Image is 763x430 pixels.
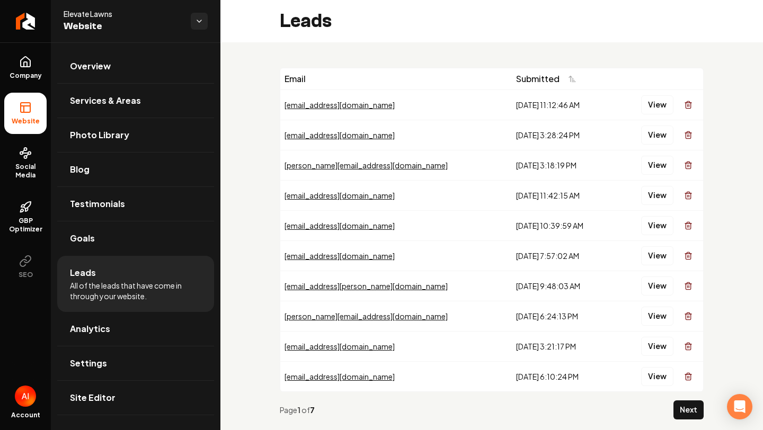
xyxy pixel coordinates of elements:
[641,276,673,295] button: View
[641,307,673,326] button: View
[14,271,37,279] span: SEO
[516,371,610,382] div: [DATE] 6:10:24 PM
[285,311,508,321] div: [PERSON_NAME][EMAIL_ADDRESS][DOMAIN_NAME]
[727,394,752,419] div: Open Intercom Messenger
[57,381,214,415] a: Site Editor
[15,386,36,407] img: Abdi Ismael
[641,246,673,265] button: View
[57,346,214,380] a: Settings
[280,405,297,415] span: Page
[516,130,610,140] div: [DATE] 3:28:24 PM
[673,400,704,419] button: Next
[70,280,201,301] span: All of the leads that have come in through your website.
[4,138,47,188] a: Social Media
[285,220,508,231] div: [EMAIL_ADDRESS][DOMAIN_NAME]
[70,232,95,245] span: Goals
[70,322,110,335] span: Analytics
[70,198,125,210] span: Testimonials
[70,94,141,107] span: Services & Areas
[516,250,610,261] div: [DATE] 7:57:02 AM
[70,129,129,141] span: Photo Library
[5,71,46,80] span: Company
[70,357,107,370] span: Settings
[57,153,214,186] a: Blog
[4,192,47,242] a: GBP Optimizer
[280,11,332,32] h2: Leads
[70,60,111,73] span: Overview
[641,95,673,114] button: View
[57,49,214,83] a: Overview
[516,220,610,231] div: [DATE] 10:39:59 AM
[57,187,214,221] a: Testimonials
[285,190,508,201] div: [EMAIL_ADDRESS][DOMAIN_NAME]
[70,391,116,404] span: Site Editor
[57,221,214,255] a: Goals
[285,250,508,261] div: [EMAIL_ADDRESS][DOMAIN_NAME]
[641,186,673,205] button: View
[15,386,36,407] button: Open user button
[70,266,96,279] span: Leads
[516,311,610,321] div: [DATE] 6:24:13 PM
[285,160,508,171] div: [PERSON_NAME][EMAIL_ADDRESS][DOMAIN_NAME]
[641,367,673,386] button: View
[57,312,214,346] a: Analytics
[516,281,610,291] div: [DATE] 9:48:03 AM
[641,126,673,145] button: View
[516,69,583,88] button: Submitted
[64,19,182,34] span: Website
[297,405,301,415] strong: 1
[516,160,610,171] div: [DATE] 3:18:19 PM
[516,190,610,201] div: [DATE] 11:42:15 AM
[4,47,47,88] a: Company
[4,217,47,234] span: GBP Optimizer
[16,13,36,30] img: Rebolt Logo
[57,84,214,118] a: Services & Areas
[516,100,610,110] div: [DATE] 11:12:46 AM
[641,216,673,235] button: View
[516,341,610,352] div: [DATE] 3:21:17 PM
[301,405,310,415] span: of
[516,73,560,85] span: Submitted
[70,163,90,176] span: Blog
[285,100,508,110] div: [EMAIL_ADDRESS][DOMAIN_NAME]
[641,156,673,175] button: View
[641,337,673,356] button: View
[57,118,214,152] a: Photo Library
[285,281,508,291] div: [EMAIL_ADDRESS][PERSON_NAME][DOMAIN_NAME]
[285,341,508,352] div: [EMAIL_ADDRESS][DOMAIN_NAME]
[4,246,47,288] button: SEO
[11,411,40,419] span: Account
[64,8,182,19] span: Elevate Lawns
[285,73,508,85] div: Email
[310,405,315,415] strong: 7
[285,130,508,140] div: [EMAIL_ADDRESS][DOMAIN_NAME]
[4,163,47,180] span: Social Media
[7,117,44,126] span: Website
[285,371,508,382] div: [EMAIL_ADDRESS][DOMAIN_NAME]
